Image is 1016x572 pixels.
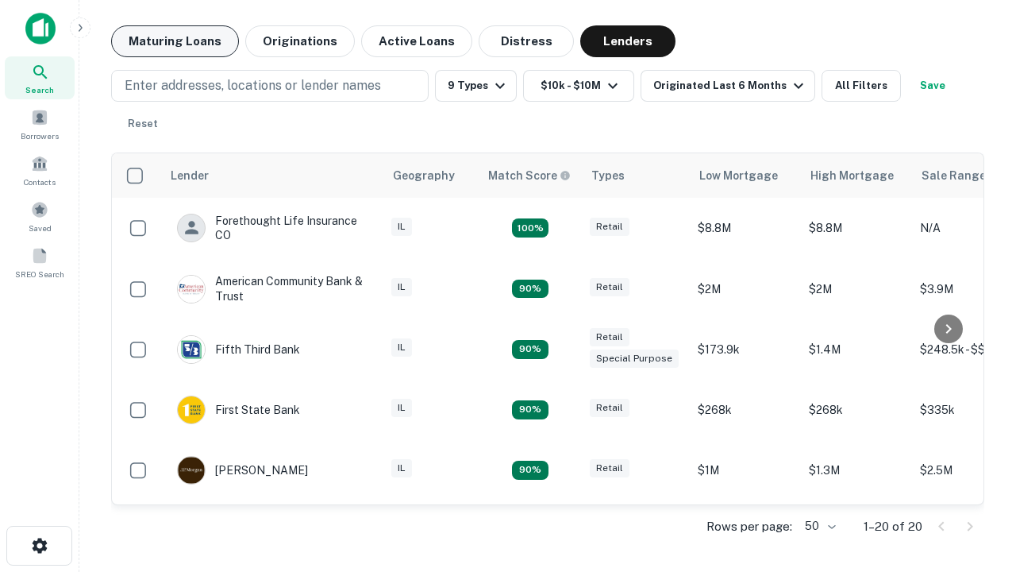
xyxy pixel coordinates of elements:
[801,198,912,258] td: $8.8M
[590,278,629,296] div: Retail
[177,456,308,485] div: [PERSON_NAME]
[479,25,574,57] button: Distress
[690,440,801,500] td: $1M
[117,108,168,140] button: Reset
[178,276,205,303] img: picture
[177,335,300,364] div: Fifth Third Bank
[690,500,801,561] td: $2.7M
[125,76,381,95] p: Enter addresses, locations or lender names
[590,218,629,236] div: Retail
[391,278,412,296] div: IL
[5,149,75,191] a: Contacts
[178,336,205,363] img: picture
[391,459,412,477] div: IL
[488,167,571,184] div: Capitalize uses an advanced AI algorithm to match your search with the best lender. The match sco...
[690,258,801,319] td: $2M
[706,517,792,536] p: Rows per page:
[799,515,838,538] div: 50
[383,153,479,198] th: Geography
[864,517,922,536] p: 1–20 of 20
[580,25,675,57] button: Lenders
[907,70,958,102] button: Save your search to get updates of matches that match your search criteria.
[690,319,801,380] td: $173.9k
[922,166,986,185] div: Sale Range
[391,399,412,417] div: IL
[161,153,383,198] th: Lender
[590,328,629,346] div: Retail
[512,340,548,359] div: Matching Properties: 2, hasApolloMatch: undefined
[801,258,912,319] td: $2M
[29,222,52,234] span: Saved
[178,457,205,484] img: picture
[393,166,455,185] div: Geography
[590,459,629,477] div: Retail
[512,218,548,238] div: Matching Properties: 4, hasApolloMatch: undefined
[178,396,205,423] img: picture
[5,241,75,284] a: SREO Search
[24,176,56,188] span: Contacts
[641,70,815,102] button: Originated Last 6 Months
[25,83,54,96] span: Search
[5,195,75,238] a: Saved
[582,153,690,198] th: Types
[690,198,801,258] td: $8.8M
[171,166,209,185] div: Lender
[653,76,808,95] div: Originated Last 6 Months
[391,338,412,357] div: IL
[111,70,429,102] button: Enter addresses, locations or lender names
[177,214,368,242] div: Forethought Life Insurance CO
[177,396,300,424] div: First State Bank
[822,70,901,102] button: All Filters
[512,400,548,419] div: Matching Properties: 2, hasApolloMatch: undefined
[245,25,355,57] button: Originations
[479,153,582,198] th: Capitalize uses an advanced AI algorithm to match your search with the best lender. The match sco...
[801,440,912,500] td: $1.3M
[488,167,568,184] h6: Match Score
[512,280,548,299] div: Matching Properties: 2, hasApolloMatch: undefined
[591,166,625,185] div: Types
[810,166,894,185] div: High Mortgage
[5,56,75,99] a: Search
[15,268,64,280] span: SREO Search
[111,25,239,57] button: Maturing Loans
[361,25,472,57] button: Active Loans
[590,350,679,368] div: Special Purpose
[699,166,778,185] div: Low Mortgage
[801,319,912,380] td: $1.4M
[5,102,75,145] a: Borrowers
[25,13,56,44] img: capitalize-icon.png
[391,218,412,236] div: IL
[177,274,368,303] div: American Community Bank & Trust
[435,70,517,102] button: 9 Types
[690,380,801,440] td: $268k
[590,399,629,417] div: Retail
[690,153,801,198] th: Low Mortgage
[801,153,912,198] th: High Mortgage
[512,461,548,480] div: Matching Properties: 2, hasApolloMatch: undefined
[801,500,912,561] td: $7M
[801,380,912,440] td: $268k
[523,70,634,102] button: $10k - $10M
[937,445,1016,521] iframe: Chat Widget
[21,129,59,142] span: Borrowers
